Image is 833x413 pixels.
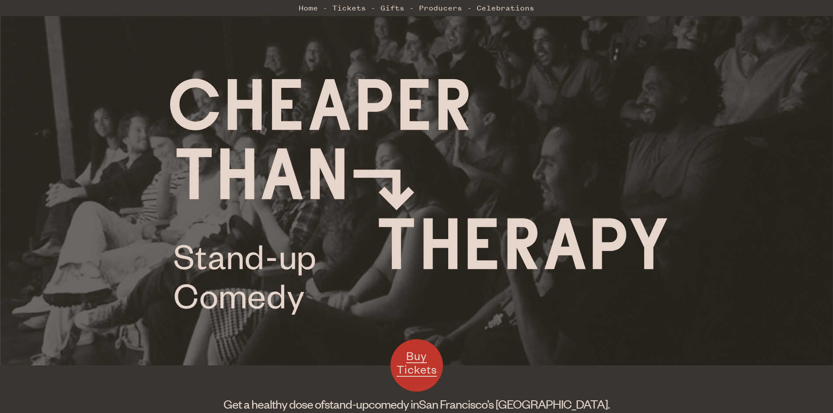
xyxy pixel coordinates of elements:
span: San Francisco’s [419,396,494,411]
span: [GEOGRAPHIC_DATA]. [495,396,610,411]
a: Buy Tickets [390,339,443,392]
span: stand-up [324,396,369,411]
span: Buy Tickets [397,348,437,377]
img: Cheaper Than Therapy logo [170,79,667,315]
h1: Get a healthy dose of comedy in [208,396,625,412]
